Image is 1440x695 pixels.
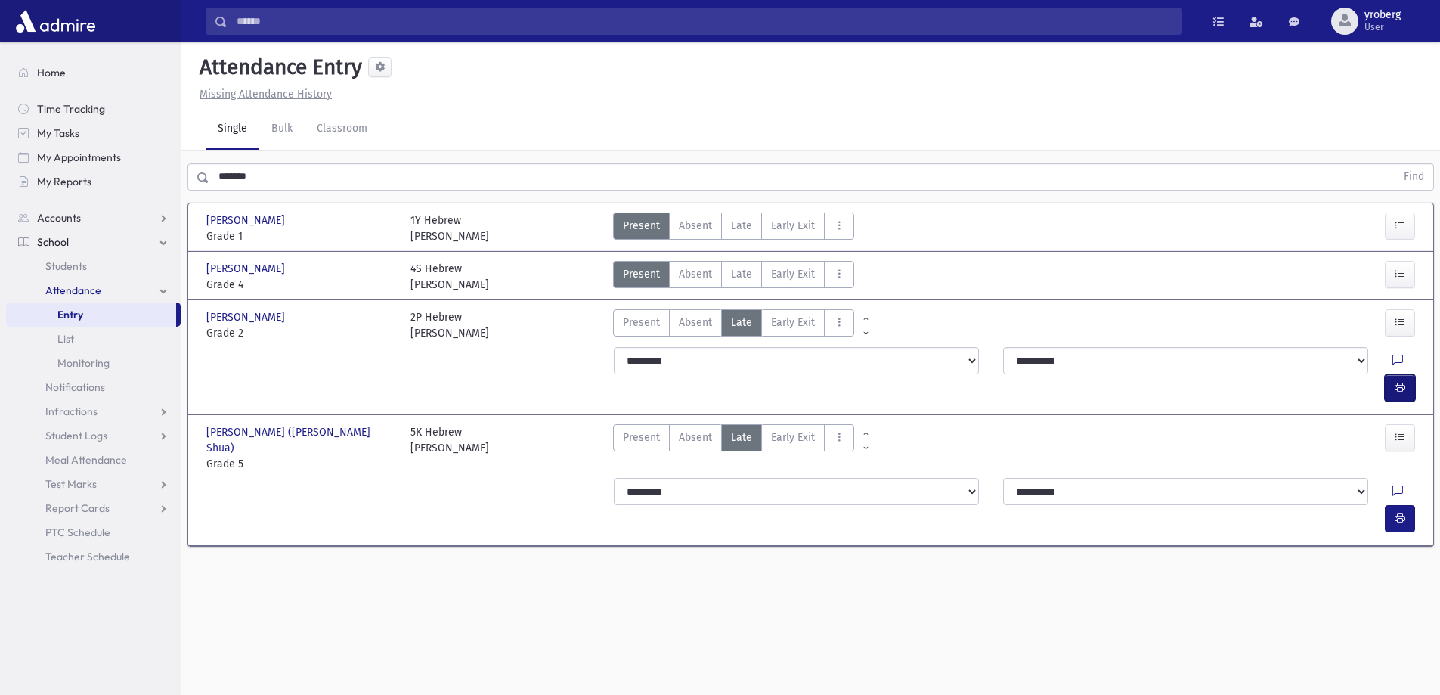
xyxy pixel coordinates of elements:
a: Monitoring [6,351,181,375]
span: Late [731,218,752,234]
span: Early Exit [771,218,815,234]
span: Absent [679,218,712,234]
span: School [37,235,69,249]
input: Search [228,8,1181,35]
span: [PERSON_NAME] [206,213,288,228]
span: Grade 4 [206,277,395,293]
span: Attendance [45,284,101,297]
span: Early Exit [771,266,815,282]
span: Home [37,66,66,79]
a: Missing Attendance History [194,88,332,101]
a: Time Tracking [6,97,181,121]
a: My Tasks [6,121,181,145]
span: [PERSON_NAME] [206,261,288,277]
span: Grade 5 [206,456,395,472]
a: Student Logs [6,424,181,448]
span: Early Exit [771,430,815,445]
a: Classroom [305,108,379,150]
span: Report Cards [45,501,110,515]
span: Monitoring [57,356,110,370]
span: Absent [679,430,712,445]
button: Find [1395,164,1433,190]
img: AdmirePro [12,6,99,36]
u: Missing Attendance History [200,88,332,101]
div: AttTypes [613,309,854,341]
span: Students [45,259,87,273]
a: PTC Schedule [6,520,181,545]
a: My Reports [6,169,181,194]
span: Student Logs [45,429,107,442]
a: Single [206,108,259,150]
div: AttTypes [613,261,854,293]
span: Test Marks [45,477,97,491]
span: Infractions [45,405,98,418]
span: Present [623,218,660,234]
a: List [6,327,181,351]
span: Grade 1 [206,228,395,244]
span: Present [623,430,660,445]
span: yroberg [1364,9,1401,21]
span: Teacher Schedule [45,550,130,563]
a: Report Cards [6,496,181,520]
span: Present [623,315,660,330]
span: Late [731,315,752,330]
span: Present [623,266,660,282]
a: Entry [6,303,176,327]
span: [PERSON_NAME] [206,309,288,325]
a: Meal Attendance [6,448,181,472]
span: User [1364,21,1401,33]
a: Infractions [6,399,181,424]
span: Late [731,430,752,445]
a: Accounts [6,206,181,230]
span: Absent [679,315,712,330]
h5: Attendance Entry [194,54,362,80]
a: Home [6,61,181,85]
span: Meal Attendance [45,453,127,467]
span: Accounts [37,211,81,225]
span: Early Exit [771,315,815,330]
div: 2P Hebrew [PERSON_NAME] [410,309,489,341]
span: My Tasks [37,126,79,140]
div: AttTypes [613,424,854,472]
span: Late [731,266,752,282]
div: 1Y Hebrew [PERSON_NAME] [410,213,489,244]
span: Absent [679,266,712,282]
a: Bulk [259,108,305,150]
a: Students [6,254,181,278]
span: PTC Schedule [45,526,110,539]
span: My Appointments [37,150,121,164]
span: Notifications [45,380,105,394]
div: AttTypes [613,213,854,244]
a: Attendance [6,278,181,303]
span: My Reports [37,175,91,188]
a: Test Marks [6,472,181,496]
a: School [6,230,181,254]
a: Notifications [6,375,181,399]
span: List [57,332,74,346]
span: [PERSON_NAME] ([PERSON_NAME] Shua) [206,424,395,456]
a: My Appointments [6,145,181,169]
span: Grade 2 [206,325,395,341]
span: Time Tracking [37,102,105,116]
a: Teacher Schedule [6,545,181,569]
div: 5K Hebrew [PERSON_NAME] [410,424,489,472]
span: Entry [57,308,83,321]
div: 4S Hebrew [PERSON_NAME] [410,261,489,293]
